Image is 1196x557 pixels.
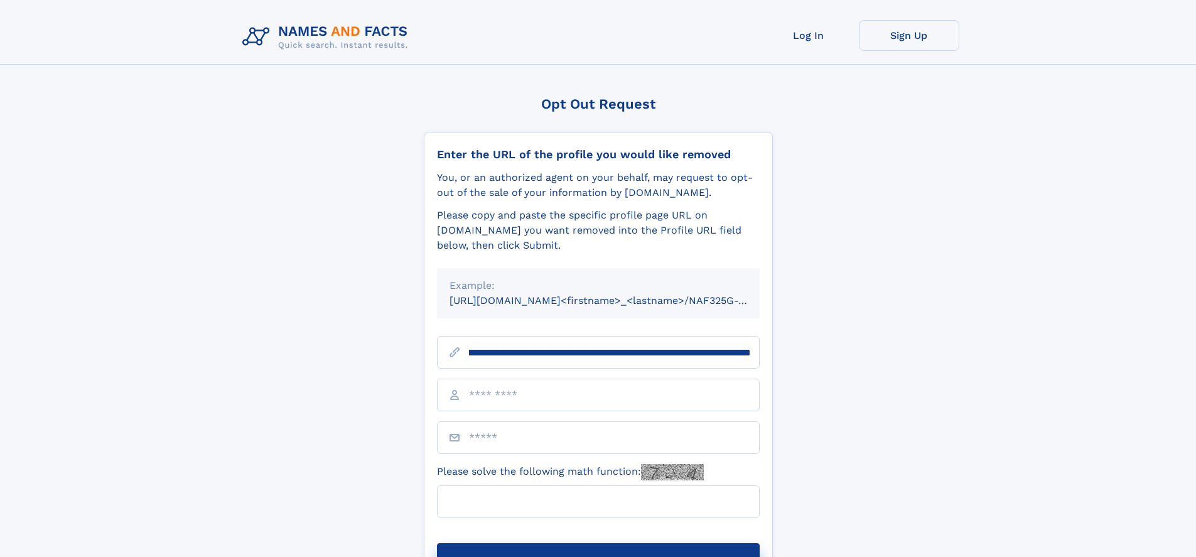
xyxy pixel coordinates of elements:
[758,20,859,51] a: Log In
[237,20,418,54] img: Logo Names and Facts
[450,295,784,306] small: [URL][DOMAIN_NAME]<firstname>_<lastname>/NAF325G-xxxxxxxx
[424,96,773,112] div: Opt Out Request
[450,278,747,293] div: Example:
[859,20,959,51] a: Sign Up
[437,148,760,161] div: Enter the URL of the profile you would like removed
[437,464,704,480] label: Please solve the following math function:
[437,208,760,253] div: Please copy and paste the specific profile page URL on [DOMAIN_NAME] you want removed into the Pr...
[437,170,760,200] div: You, or an authorized agent on your behalf, may request to opt-out of the sale of your informatio...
